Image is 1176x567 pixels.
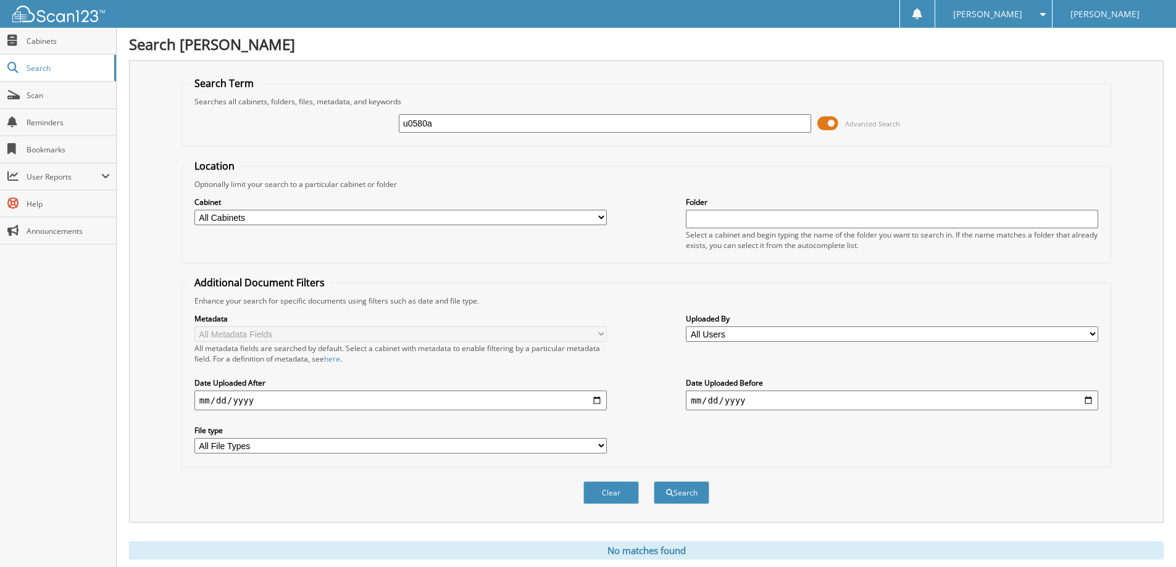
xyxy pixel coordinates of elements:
[686,378,1098,388] label: Date Uploaded Before
[686,230,1098,250] div: Select a cabinet and begin typing the name of the folder you want to search in. If the name match...
[188,77,260,90] legend: Search Term
[27,117,110,128] span: Reminders
[686,313,1098,324] label: Uploaded By
[953,10,1022,18] span: [PERSON_NAME]
[27,172,101,182] span: User Reports
[27,199,110,209] span: Help
[686,391,1098,410] input: end
[188,296,1104,306] div: Enhance your search for specific documents using filters such as date and file type.
[188,179,1104,189] div: Optionally limit your search to a particular cabinet or folder
[845,119,900,128] span: Advanced Search
[324,354,340,364] a: here
[583,481,639,504] button: Clear
[129,541,1164,560] div: No matches found
[188,96,1104,107] div: Searches all cabinets, folders, files, metadata, and keywords
[129,34,1164,54] h1: Search [PERSON_NAME]
[27,144,110,155] span: Bookmarks
[654,481,709,504] button: Search
[194,197,607,207] label: Cabinet
[194,343,607,364] div: All metadata fields are searched by default. Select a cabinet with metadata to enable filtering b...
[188,159,241,173] legend: Location
[194,425,607,436] label: File type
[27,226,110,236] span: Announcements
[194,313,607,324] label: Metadata
[686,197,1098,207] label: Folder
[27,36,110,46] span: Cabinets
[188,276,331,289] legend: Additional Document Filters
[27,90,110,101] span: Scan
[12,6,105,22] img: scan123-logo-white.svg
[194,391,607,410] input: start
[194,378,607,388] label: Date Uploaded After
[27,63,108,73] span: Search
[1070,10,1140,18] span: [PERSON_NAME]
